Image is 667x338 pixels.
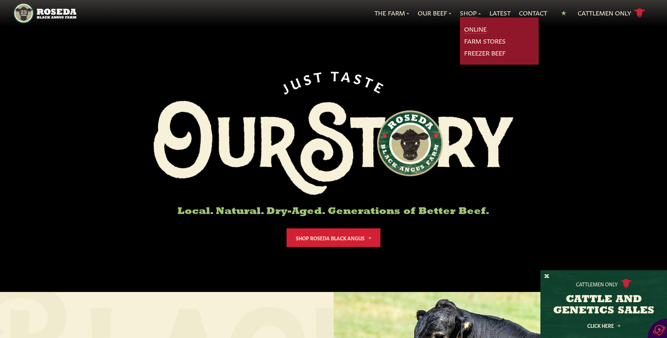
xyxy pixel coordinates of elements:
img: https://roseda.com/wp-content/uploads/2021/05/roseda-25-header.png [13,3,76,24]
a: Freezer Beef [464,48,506,58]
span: J [278,78,293,95]
img: Roseda Black Aangus Farm [154,101,514,195]
span: A [341,68,354,83]
a: The Farm [374,8,409,18]
a: Click Here [572,323,635,328]
a: Contact [519,8,547,18]
span: T [313,68,326,83]
img: cattle-icon.svg [621,279,632,288]
h6: Local. Natural. Dry-Aged. Generations of Better Beef. [154,206,514,217]
a: Cattlemen Only [578,7,645,19]
span: E [373,78,389,95]
span: S [353,70,366,86]
h3: CATTLE AND GENETICS SALES [549,294,658,317]
span: T [363,73,378,90]
button: X [544,273,549,280]
a: Latest [489,8,511,18]
div: JUST TASTE [278,67,390,95]
a: Shop Roseda Black Angus [287,228,380,247]
a: Online [464,25,487,34]
span: S [301,70,315,86]
span: U [288,73,304,91]
p: Cattlemen Only [576,280,618,287]
a: Shop [460,8,481,18]
span: T [331,67,342,82]
a: Farm Stores [464,37,506,46]
a: Our Beef [418,8,451,18]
